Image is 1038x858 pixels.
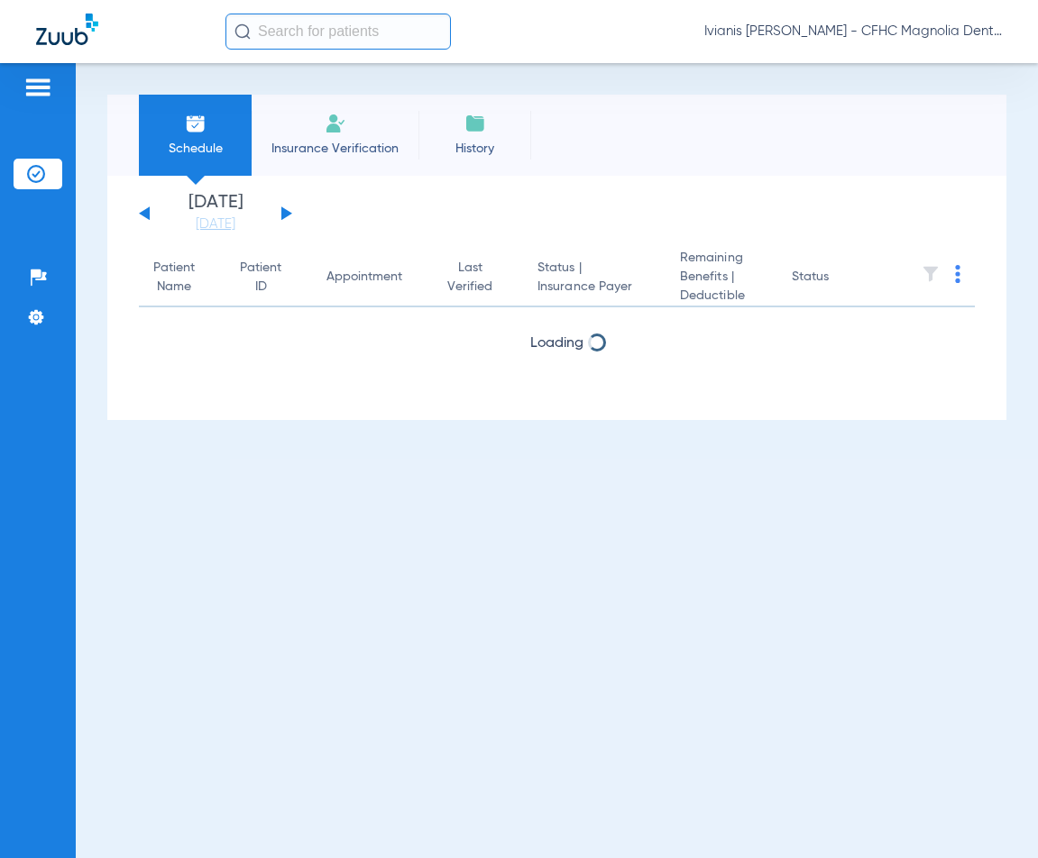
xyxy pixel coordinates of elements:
div: Appointment [326,268,402,287]
span: Insurance Payer [537,278,651,297]
div: Appointment [326,268,418,287]
th: Status [777,249,899,307]
a: [DATE] [161,215,270,233]
th: Remaining Benefits | [666,249,777,307]
span: Loading [530,336,583,351]
div: Patient ID [240,259,298,297]
div: Patient ID [240,259,281,297]
img: filter.svg [922,265,940,283]
img: Schedule [185,113,207,134]
iframe: Chat Widget [948,771,1038,858]
span: History [432,140,518,158]
img: group-dot-blue.svg [955,265,960,283]
li: [DATE] [161,194,270,233]
span: Insurance Verification [265,140,405,158]
span: Ivianis [PERSON_NAME] - CFHC Magnolia Dental [704,23,1002,41]
th: Status | [523,249,666,307]
img: Zuub Logo [36,14,98,45]
img: Search Icon [234,23,251,40]
div: Patient Name [153,259,211,297]
div: Last Verified [447,259,492,297]
img: hamburger-icon [23,77,52,98]
img: Manual Insurance Verification [325,113,346,134]
div: Patient Name [153,259,195,297]
span: Deductible [680,287,763,306]
input: Search for patients [225,14,451,50]
img: History [464,113,486,134]
div: Last Verified [447,259,509,297]
span: Schedule [152,140,238,158]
